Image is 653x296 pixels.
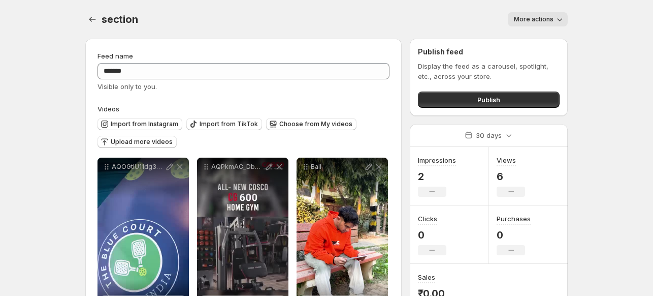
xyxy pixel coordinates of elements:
h3: Sales [418,272,435,282]
h3: Clicks [418,214,437,224]
p: 0 [497,229,531,241]
span: Feed name [97,52,133,60]
span: section [102,13,138,25]
span: Choose from My videos [279,120,352,128]
p: 0 [418,229,446,241]
span: Import from TikTok [200,120,258,128]
span: Import from Instagram [111,120,178,128]
span: Publish [477,95,500,105]
button: Publish [418,92,560,108]
p: Display the feed as a carousel, spotlight, etc., across your store. [418,61,560,81]
button: Choose from My videos [266,118,356,130]
button: Upload more videos [97,136,177,148]
p: 6 [497,170,525,183]
h3: Purchases [497,214,531,224]
h2: Publish feed [418,47,560,57]
p: Ball [311,163,364,171]
h3: Impressions [418,155,456,165]
h3: Views [497,155,516,165]
span: Upload more videos [111,138,173,146]
p: AQOGtIU11dg3xWwt12frl25lFOvS0ejj8Lx5fS8_WUqOqxpFV5ACBVlEsG1oqh0gqW5FxmlvQ5QcW2RzsKVDrb2akku4-xjzi... [112,163,165,171]
button: Import from TikTok [186,118,262,130]
button: Import from Instagram [97,118,182,130]
p: 2 [418,170,456,183]
span: More actions [514,15,553,23]
p: 30 days [476,130,502,140]
span: Visible only to you. [97,82,157,91]
button: Settings [85,12,100,26]
button: More actions [508,12,568,26]
span: Videos [97,105,119,113]
p: AQPkmAC_Db9EdKmrwUVOA4UTr3tpHBCN2epSYZwcVTpU-Gi9YxhnCAHyfqf5qLyRRva3AcOgAFRegOA7bU6A7iw_Y7RXIc394... [211,163,264,171]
